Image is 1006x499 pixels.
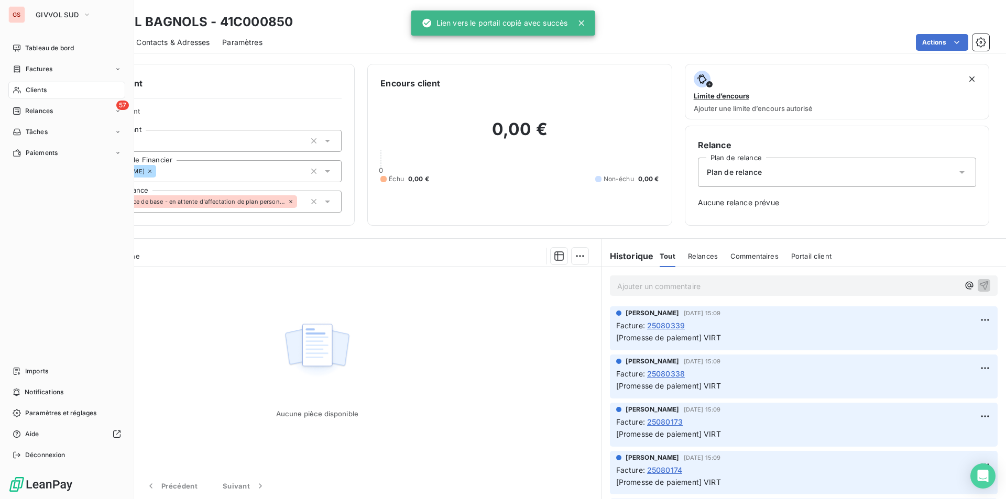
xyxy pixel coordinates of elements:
[156,167,165,176] input: Ajouter une valeur
[8,103,125,119] a: 57Relances
[222,37,263,48] span: Paramètres
[8,405,125,422] a: Paramètres et réglages
[8,82,125,98] a: Clients
[626,453,680,462] span: [PERSON_NAME]
[25,43,74,53] span: Tableau de bord
[96,198,286,205] span: Plan de relance de base - en attente d'affectation de plan personnalisée
[25,387,63,397] span: Notifications
[8,476,73,493] img: Logo LeanPay
[25,367,48,376] span: Imports
[26,148,58,158] span: Paiements
[63,77,342,90] h6: Informations client
[297,197,305,206] input: Ajouter une valeur
[685,64,989,119] button: Limite d’encoursAjouter une limite d’encours autorisé
[26,64,52,74] span: Factures
[970,463,996,489] div: Open Intercom Messenger
[707,167,762,178] span: Plan de relance
[684,454,721,461] span: [DATE] 15:09
[616,320,645,331] span: Facture :
[133,475,210,497] button: Précédent
[8,145,125,161] a: Paiements
[684,406,721,413] span: [DATE] 15:09
[283,318,351,383] img: Empty state
[380,119,659,150] h2: 0,00 €
[647,464,682,475] span: 25080174
[647,416,683,427] span: 25080173
[36,10,79,19] span: GIVVOL SUD
[8,363,125,380] a: Imports
[26,85,47,95] span: Clients
[84,107,342,121] span: Propriétés Client
[604,174,634,184] span: Non-échu
[694,92,749,100] span: Limite d’encours
[730,252,779,260] span: Commentaires
[616,416,645,427] span: Facture :
[698,197,976,208] span: Aucune relance prévue
[25,450,65,460] span: Déconnexion
[626,357,680,366] span: [PERSON_NAME]
[626,308,680,318] span: [PERSON_NAME]
[8,426,125,442] a: Aide
[791,252,832,260] span: Portail client
[116,101,129,110] span: 57
[638,174,659,184] span: 0,00 €
[660,252,675,260] span: Tout
[616,429,721,438] span: [Promesse de paiement] VIRT
[8,61,125,77] a: Factures
[25,429,39,439] span: Aide
[616,381,721,390] span: [Promesse de paiement] VIRT
[684,358,721,364] span: [DATE] 15:09
[647,320,685,331] span: 25080339
[647,368,685,379] span: 25080338
[8,40,125,57] a: Tableau de bord
[379,166,383,174] span: 0
[25,408,96,418] span: Paramètres et réglages
[136,37,210,48] span: Contacts & Adresses
[25,106,53,116] span: Relances
[626,405,680,414] span: [PERSON_NAME]
[616,478,721,486] span: [Promesse de paiement] VIRT
[422,14,568,32] div: Lien vers le portail copié avec succès
[276,409,358,418] span: Aucune pièce disponible
[26,127,48,137] span: Tâches
[380,77,440,90] h6: Encours client
[92,13,293,31] h3: O GRILL BAGNOLS - 41C000850
[389,174,404,184] span: Échu
[688,252,718,260] span: Relances
[616,464,645,475] span: Facture :
[684,310,721,316] span: [DATE] 15:09
[694,104,813,113] span: Ajouter une limite d’encours autorisé
[8,124,125,140] a: Tâches
[698,139,976,151] h6: Relance
[408,174,429,184] span: 0,00 €
[616,368,645,379] span: Facture :
[916,34,968,51] button: Actions
[602,250,654,262] h6: Historique
[616,333,721,342] span: [Promesse de paiement] VIRT
[8,6,25,23] div: GS
[210,475,278,497] button: Suivant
